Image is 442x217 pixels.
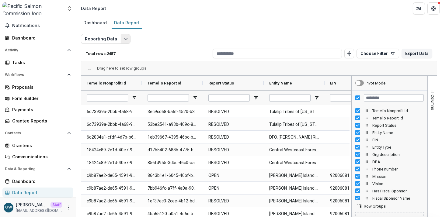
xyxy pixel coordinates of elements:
[330,182,380,195] span: 920060815
[2,93,73,103] a: Form Builder
[16,201,48,208] p: [PERSON_NAME]
[2,140,73,150] a: Grantees
[372,130,424,135] span: Entity Name
[208,169,258,182] span: OPEN
[344,49,354,58] button: Toggle auto height
[148,157,197,169] span: 856fd955-3dbc-46c0-aa43-dc67698ae916
[112,17,142,29] a: Data Report
[352,195,427,202] div: Fiscal Sponsor Name Column
[12,178,68,184] div: Dashboard
[253,95,258,100] button: Open Filter Menu
[97,66,146,71] div: Row Groups
[208,81,234,85] span: Report Status
[372,108,424,113] span: Temelio Nonprofit Id
[87,169,137,182] span: c9b87ae2-de65-4591-9bb3-a14f15025932
[372,167,424,171] span: Phone number
[87,195,137,207] span: c9b87ae2-de65-4591-9bb3-a14f15025932
[87,94,128,102] input: Temelio Nonprofit Id Filter Input
[87,182,137,195] span: c9b87ae2-de65-4591-9bb3-a14f15025932
[5,131,65,135] span: Contacts
[148,195,197,207] span: 1ef37ec3-2cee-4b12-bdf0-5a62ccb5b706
[87,81,126,85] span: Temelio Nonprofit Id
[330,94,371,102] input: EIN Filter Input
[12,35,68,41] div: Dashboard
[2,33,73,43] a: Dashboard
[5,205,12,209] div: Grace Willig
[269,94,311,102] input: Entity Name Filter Input
[208,94,250,102] input: Report Status Filter Input
[2,176,73,186] a: Dashboard
[5,167,65,171] span: Data & Reporting
[81,18,109,27] div: Dashboard
[352,129,427,136] div: Entity Name Column
[208,118,258,131] span: RESOLVED
[208,105,258,118] span: RESOLVED
[2,188,73,198] a: Data Report
[208,195,258,207] span: RESOLVED
[269,157,319,169] span: Central Westcoast Forest Society
[81,17,109,29] a: Dashboard
[86,51,210,56] p: Total rows: 2457
[16,208,62,213] p: [EMAIL_ADDRESS][DOMAIN_NAME]
[208,131,258,143] span: RESOLVED
[5,48,65,52] span: Activity
[148,169,197,182] span: 8643b1e1-6045-40bf-b3f7-2bfa52a8a6e3
[352,180,427,187] div: Vision Column
[372,174,424,179] span: Mission
[65,2,74,15] button: Open entity switcher
[330,195,380,207] span: 920060815
[269,131,319,143] span: DFO, [PERSON_NAME] River (Quinsam Hatchery)
[372,138,424,142] span: EIN
[208,182,258,195] span: OPEN
[330,169,380,182] span: 920060815
[2,57,73,67] a: Tasks
[352,122,427,129] div: Report Status Column
[269,81,292,85] span: Entity Name
[12,153,68,160] div: Communications
[87,144,137,156] span: 18424c89-2e1d-40e7-97a3-043cb523b99b
[372,189,424,193] span: Has Fiscal Sponsor
[2,164,73,174] button: Open Data & Reporting
[269,169,319,182] span: [PERSON_NAME] Island Pink and Chum, Inc
[193,95,197,100] button: Open Filter Menu
[2,116,73,126] a: Grantee Reports
[148,131,197,143] span: 1eb39667-4395-46bc-bc2c-3075d50bfd45
[364,94,424,102] input: Filter Columns Input
[330,81,336,85] span: EIN
[12,23,71,28] span: Notifications
[2,45,73,55] button: Open Activity
[2,21,73,30] button: Notifications
[372,123,424,128] span: Report Status
[148,81,181,85] span: Temelio Report Id
[372,181,424,186] span: Vision
[12,59,68,66] div: Tasks
[352,187,427,195] div: Has Fiscal Sponsor Column
[269,182,319,195] span: [PERSON_NAME] Island Pink and Chum, Inc
[352,151,427,158] div: Org description Column
[81,5,106,12] div: Data Report
[87,118,137,131] span: 6d73939a-2bbb-4a68-9905-384307e58ffd
[2,70,73,80] button: Open Workflows
[65,204,72,211] button: More
[12,106,68,113] div: Payments
[2,82,73,92] a: Proposals
[121,34,131,44] button: Edit selected report
[148,182,197,195] span: 7bb946fc-a7ff-4a0a-903a-02cbf032ede8
[148,105,197,118] span: 3ec9cd68-ba6f-4520-b3f1-199f25291afd
[87,131,137,143] span: 6d2034a1-cfdf-4d7b-b6de-f97d0d76ab4d
[2,105,73,115] a: Payments
[269,195,319,207] span: [PERSON_NAME] Island Pink and Chum, Inc
[12,142,68,149] div: Grantees
[366,81,385,85] div: Pivot Mode
[132,95,137,100] button: Open Filter Menu
[81,34,121,44] button: Reporting Data
[87,157,137,169] span: 18424c89-2e1d-40e7-97a3-043cb523b99b
[208,144,258,156] span: RESOLVED
[352,173,427,180] div: Mission Column
[12,189,68,196] div: Data Report
[372,152,424,157] span: Org description
[352,136,427,143] div: EIN Column
[352,158,427,165] div: DBA Column
[372,116,424,120] span: Temelio Report Id
[208,157,258,169] span: RESOLVED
